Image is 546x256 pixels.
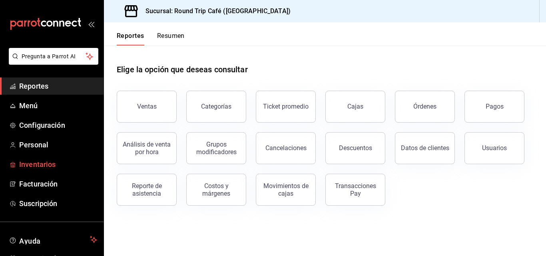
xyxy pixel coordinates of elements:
h1: Elige la opción que deseas consultar [117,64,248,75]
div: Costos y márgenes [191,182,241,197]
button: Ventas [117,91,177,123]
button: Datos de clientes [395,132,455,164]
div: Grupos modificadores [191,141,241,156]
span: Configuración [19,120,97,131]
div: Usuarios [482,144,507,152]
span: Reportes [19,81,97,91]
div: Reporte de asistencia [122,182,171,197]
button: Resumen [157,32,185,46]
a: Pregunta a Parrot AI [6,58,98,66]
button: Transacciones Pay [325,174,385,206]
div: Pagos [486,103,504,110]
div: Transacciones Pay [331,182,380,197]
button: Categorías [186,91,246,123]
button: Cancelaciones [256,132,316,164]
div: Cancelaciones [265,144,307,152]
div: Órdenes [413,103,436,110]
div: Análisis de venta por hora [122,141,171,156]
span: Personal [19,139,97,150]
button: open_drawer_menu [88,21,94,27]
button: Reportes [117,32,144,46]
span: Inventarios [19,159,97,170]
span: Suscripción [19,198,97,209]
button: Costos y márgenes [186,174,246,206]
div: navigation tabs [117,32,185,46]
button: Pagos [464,91,524,123]
button: Usuarios [464,132,524,164]
span: Pregunta a Parrot AI [22,52,86,61]
span: Menú [19,100,97,111]
div: Datos de clientes [401,144,449,152]
div: Descuentos [339,144,372,152]
button: Grupos modificadores [186,132,246,164]
div: Categorías [201,103,231,110]
button: Reporte de asistencia [117,174,177,206]
button: Pregunta a Parrot AI [9,48,98,65]
div: Cajas [347,103,363,110]
span: Ayuda [19,235,87,244]
div: Ticket promedio [263,103,309,110]
span: Facturación [19,179,97,189]
div: Ventas [137,103,157,110]
button: Cajas [325,91,385,123]
button: Órdenes [395,91,455,123]
button: Análisis de venta por hora [117,132,177,164]
button: Movimientos de cajas [256,174,316,206]
button: Descuentos [325,132,385,164]
div: Movimientos de cajas [261,182,311,197]
h3: Sucursal: Round Trip Café ([GEOGRAPHIC_DATA]) [139,6,291,16]
button: Ticket promedio [256,91,316,123]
